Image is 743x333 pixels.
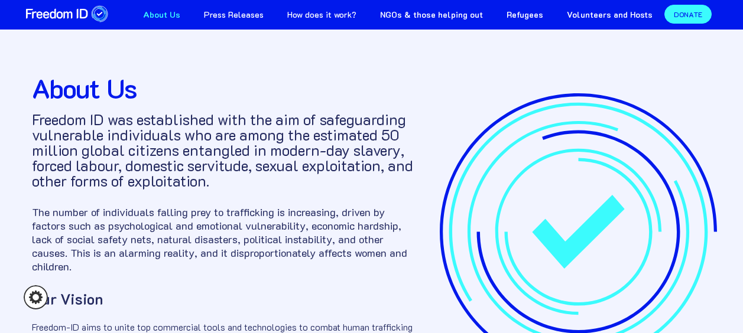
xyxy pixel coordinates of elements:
[507,9,543,20] strong: Refugees
[32,71,137,105] strong: About Us
[380,9,483,20] strong: NGOs & those helping out
[567,9,653,20] strong: Volunteers and Hosts
[24,285,48,309] a: Cookie settings
[32,112,416,188] h2: Freedom ID was established with the aim of safeguarding vulnerable individuals who are among the ...
[143,9,180,20] strong: About Us
[32,289,103,308] strong: Our Vision
[32,205,416,273] h2: The number of individuals falling prey to trafficking is increasing, driven by factors such as ps...
[664,5,712,24] a: DONATE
